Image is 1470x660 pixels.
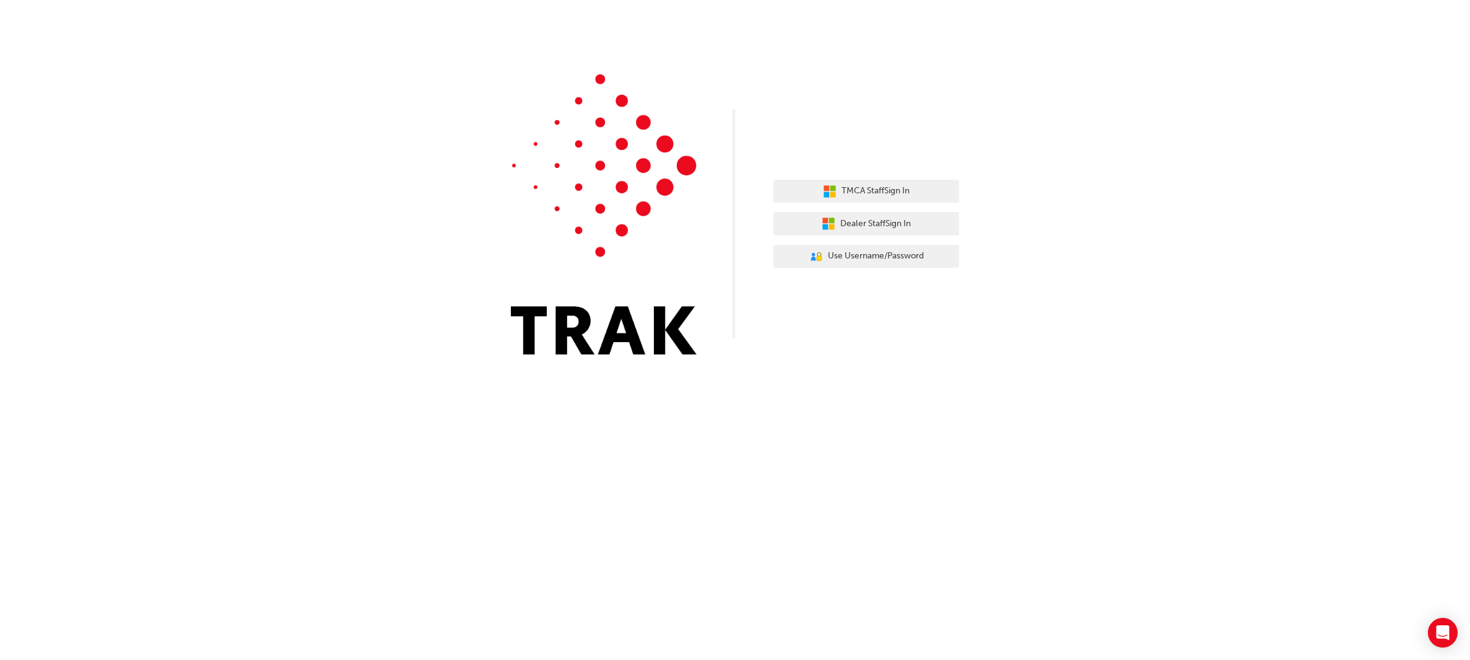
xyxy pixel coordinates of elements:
[842,184,910,198] span: TMCA Staff Sign In
[840,217,911,231] span: Dealer Staff Sign In
[1428,618,1458,648] div: Open Intercom Messenger
[511,74,697,354] img: Trak
[828,249,924,263] span: Use Username/Password
[773,245,959,268] button: Use Username/Password
[773,180,959,203] button: TMCA StaffSign In
[773,212,959,235] button: Dealer StaffSign In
